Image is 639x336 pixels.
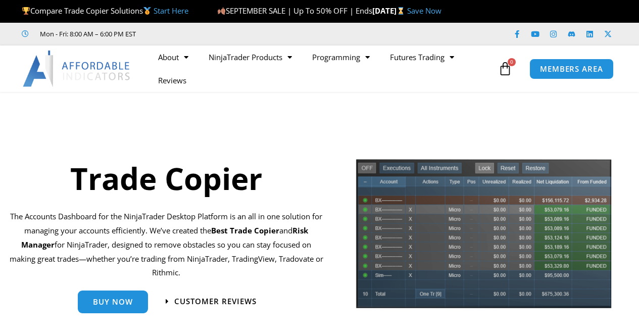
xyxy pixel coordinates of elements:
[78,291,148,313] a: Buy Now
[397,7,405,15] img: ⌛
[22,7,30,15] img: 🏆
[355,158,612,315] img: tradecopier | Affordable Indicators – NinjaTrader
[37,28,136,40] span: Mon - Fri: 8:00 AM – 6:00 PM EST
[302,45,380,69] a: Programming
[93,298,133,306] span: Buy Now
[211,225,279,235] b: Best Trade Copier
[148,45,199,69] a: About
[148,45,496,92] nav: Menu
[8,157,325,200] h1: Trade Copier
[154,6,188,16] a: Start Here
[407,6,441,16] a: Save Now
[22,6,188,16] span: Compare Trade Copier Solutions
[199,45,302,69] a: NinjaTrader Products
[150,29,302,39] iframe: Customer reviews powered by Trustpilot
[218,7,225,15] img: 🍂
[23,51,131,87] img: LogoAI | Affordable Indicators – NinjaTrader
[148,69,196,92] a: Reviews
[217,6,372,16] span: SEPTEMBER SALE | Up To 50% OFF | Ends
[174,298,257,305] span: Customer Reviews
[21,225,308,250] strong: Risk Manager
[143,7,151,15] img: 🥇
[483,54,527,83] a: 0
[372,6,407,16] strong: [DATE]
[529,59,614,79] a: MEMBERS AREA
[380,45,464,69] a: Futures Trading
[540,65,603,73] span: MEMBERS AREA
[166,298,257,305] a: Customer Reviews
[8,210,325,280] p: The Accounts Dashboard for the NinjaTrader Desktop Platform is an all in one solution for managin...
[508,58,516,66] span: 0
